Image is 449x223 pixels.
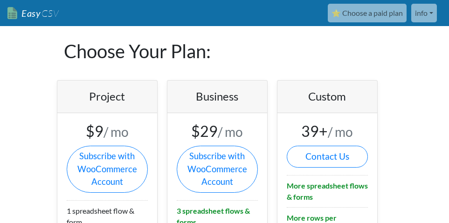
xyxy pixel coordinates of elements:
[218,124,243,140] small: / mo
[7,4,59,23] a: EasyCSV
[64,26,386,76] h1: Choose Your Plan:
[67,146,148,193] a: Subscribe withWooCommerce Account
[411,4,437,22] a: info
[287,146,368,168] a: Contact Us
[177,122,258,140] h3: $29
[104,124,129,140] small: / mo
[67,122,148,140] h3: $9
[287,181,368,201] b: More spreadsheet flows & forms
[287,122,368,140] h3: 39+
[177,146,258,193] a: Subscribe withWooCommerce Account
[328,124,353,140] small: / mo
[67,90,148,103] h4: Project
[41,7,59,19] span: CSV
[328,4,407,22] a: ⭐ Choose a paid plan
[177,90,258,103] h4: Business
[287,90,368,103] h4: Custom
